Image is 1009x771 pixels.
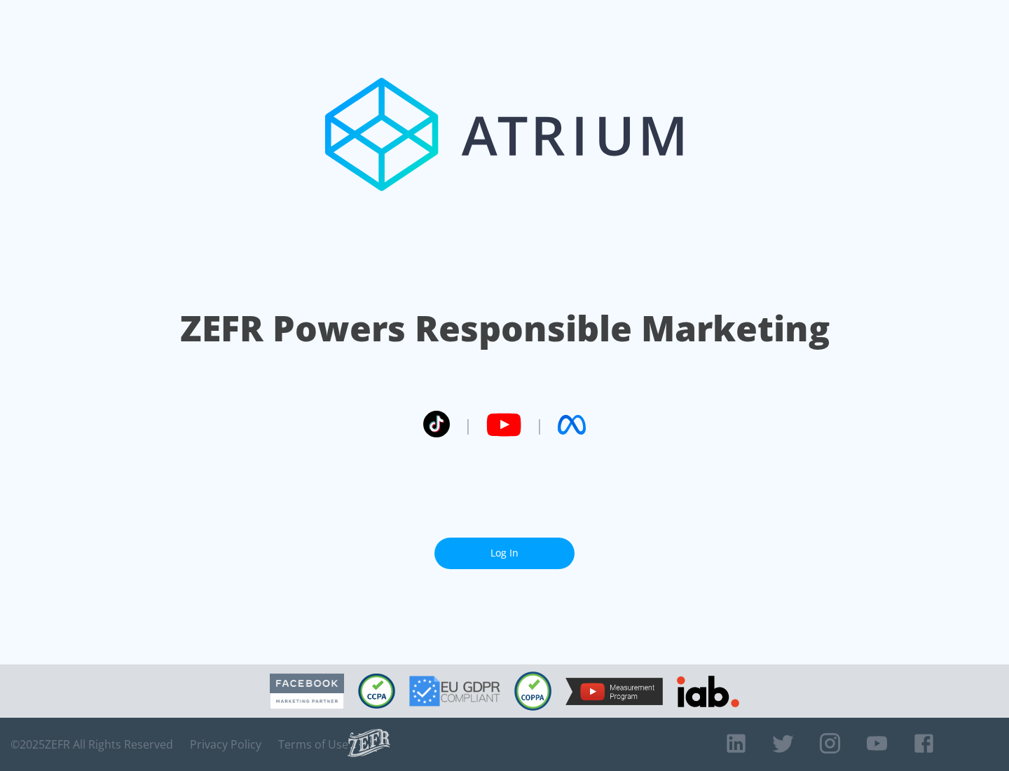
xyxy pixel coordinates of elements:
img: GDPR Compliant [409,676,500,707]
a: Terms of Use [278,737,348,751]
img: COPPA Compliant [514,671,551,711]
span: | [464,414,472,435]
a: Privacy Policy [190,737,261,751]
img: CCPA Compliant [358,674,395,709]
h1: ZEFR Powers Responsible Marketing [180,304,830,353]
span: © 2025 ZEFR All Rights Reserved [11,737,173,751]
a: Log In [434,538,575,569]
img: Facebook Marketing Partner [270,674,344,709]
span: | [535,414,544,435]
img: IAB [677,676,739,707]
img: YouTube Measurement Program [565,678,663,705]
